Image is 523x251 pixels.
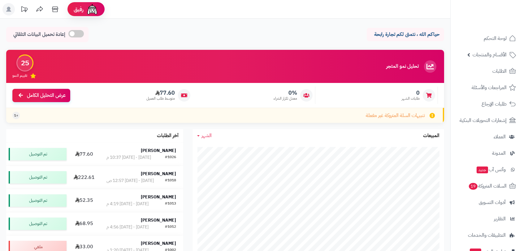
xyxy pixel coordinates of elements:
span: رفيق [74,6,84,13]
p: حياكم الله ، نتمنى لكم تجارة رابحة [371,31,439,38]
a: لوحة التحكم [454,31,519,46]
span: عرض التحليل الكامل [27,92,66,99]
span: طلبات الشهر [402,96,420,101]
a: المدونة [454,146,519,161]
span: متوسط طلب العميل [146,96,175,101]
span: العملاء [494,132,506,141]
span: التقارير [494,214,506,223]
div: تم التوصيل [9,171,67,184]
span: المدونة [492,149,506,158]
span: 77.60 [146,89,175,96]
span: معدل تكرار الشراء [274,96,297,101]
img: ai-face.png [86,3,98,15]
span: 0 [402,89,420,96]
span: وآتس آب [476,165,506,174]
div: #1026 [165,154,176,161]
span: الشهر [201,132,212,139]
div: [DATE] - [DATE] 4:19 م [106,201,149,207]
h3: المبيعات [423,133,439,139]
a: إشعارات التحويلات البنكية [454,113,519,128]
div: [DATE] - [DATE] 12:57 ص [106,178,154,184]
a: تحديثات المنصة [16,3,32,17]
span: لوحة التحكم [484,34,507,43]
span: طلبات الإرجاع [482,100,507,108]
span: الطلبات [492,67,507,76]
td: 77.60 [69,143,99,166]
span: المراجعات والأسئلة [472,83,507,92]
a: طلبات الإرجاع [454,97,519,111]
a: الطلبات [454,64,519,79]
div: تم التوصيل [9,218,67,230]
td: 68.95 [69,212,99,235]
span: تنبيهات السلة المتروكة غير مفعلة [366,112,425,119]
h3: آخر الطلبات [157,133,179,139]
a: التطبيقات والخدمات [454,228,519,243]
span: أدوات التسويق [479,198,506,207]
td: 222.61 [69,166,99,189]
div: تم التوصيل [9,194,67,207]
a: وآتس آبجديد [454,162,519,177]
td: 52.35 [69,189,99,212]
img: logo-2.png [481,5,517,18]
span: +1 [14,113,18,118]
div: #1012 [165,224,176,230]
div: تم التوصيل [9,148,67,160]
h3: تحليل نمو المتجر [386,64,419,69]
span: إشعارات التحويلات البنكية [460,116,507,125]
div: [DATE] - [DATE] 4:56 م [106,224,149,230]
strong: [PERSON_NAME] [141,171,176,177]
div: #1013 [165,201,176,207]
strong: [PERSON_NAME] [141,240,176,247]
span: التطبيقات والخدمات [468,231,506,240]
strong: [PERSON_NAME] [141,194,176,200]
span: السلات المتروكة [468,182,507,190]
a: المراجعات والأسئلة [454,80,519,95]
span: جديد [477,167,488,173]
div: #1018 [165,178,176,184]
span: 0% [274,89,297,96]
a: أدوات التسويق [454,195,519,210]
a: العملاء [454,129,519,144]
a: التقارير [454,211,519,226]
strong: [PERSON_NAME] [141,147,176,154]
a: الشهر [197,132,212,139]
span: إعادة تحميل البيانات التلقائي [13,31,65,38]
a: السلات المتروكة19 [454,179,519,193]
strong: [PERSON_NAME] [141,217,176,223]
span: الأقسام والمنتجات [473,50,507,59]
div: [DATE] - [DATE] 10:37 م [106,154,151,161]
span: تقييم النمو [12,73,27,78]
a: عرض التحليل الكامل [12,89,70,102]
span: 19 [469,183,478,190]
